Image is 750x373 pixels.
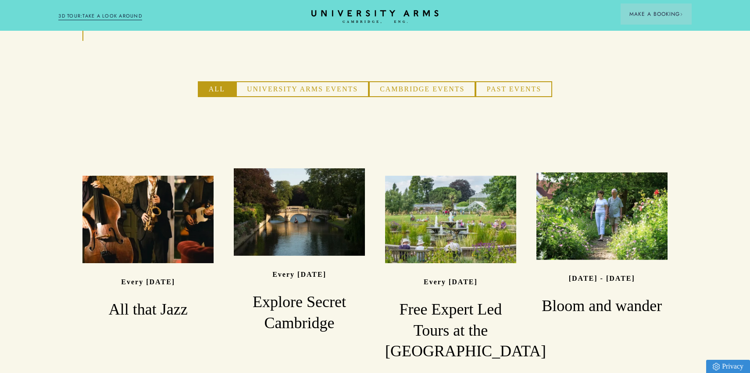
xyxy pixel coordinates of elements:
[272,271,326,279] p: Every [DATE]
[385,299,516,362] h3: Free Expert Led Tours at the [GEOGRAPHIC_DATA]
[82,176,214,320] a: image-573a15625ecc08a3a1e8ed169916b84ebf616e1d-2160x1440-jpg Every [DATE] All that Jazz
[706,360,750,373] a: Privacy
[713,363,720,370] img: Privacy
[536,173,668,317] a: image-44844f17189f97b16a1959cb954ea70d42296e25-6720x4480-jpg [DATE] - [DATE] Bloom and wander
[369,81,475,97] button: Cambridge Events
[236,81,369,97] button: University Arms Events
[121,278,175,286] p: Every [DATE]
[424,278,478,286] p: Every [DATE]
[82,299,214,320] h3: All that Jazz
[475,81,552,97] button: Past Events
[385,176,516,362] a: image-0d4ad60cadd4bbe327cefbc3ad3ba3bd9195937d-7252x4840-jpg Every [DATE] Free Expert Led Tours a...
[536,296,668,317] h3: Bloom and wander
[58,12,142,20] a: 3D TOUR:TAKE A LOOK AROUND
[198,81,236,97] button: All
[621,4,692,25] button: Make a BookingArrow icon
[569,275,635,282] p: [DATE] - [DATE]
[629,10,683,18] span: Make a Booking
[234,168,365,333] a: image-2f25fcfe9322285f695cd42c2c60ad217806459a-4134x2756-jpg Every [DATE] Explore Secret Cambridge
[680,13,683,16] img: Arrow icon
[234,292,365,334] h3: Explore Secret Cambridge
[311,10,439,24] a: Home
